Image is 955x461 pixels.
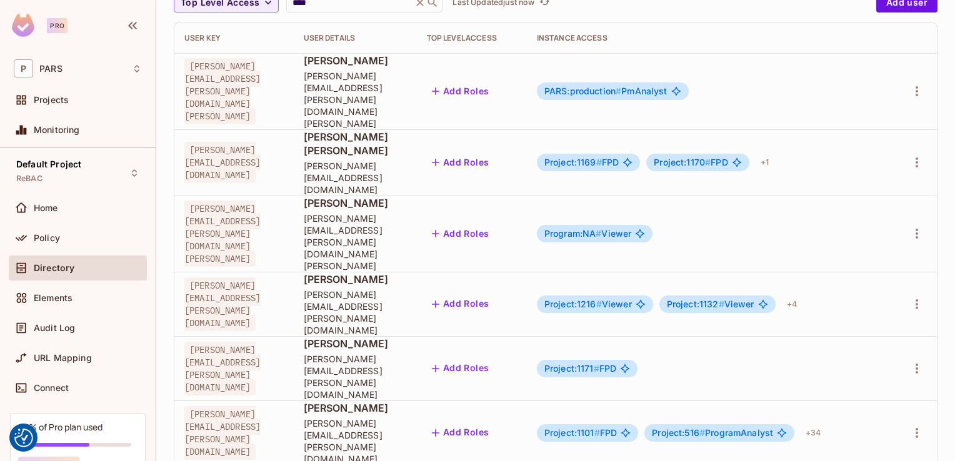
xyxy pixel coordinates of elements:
span: FPD [654,157,727,167]
span: [PERSON_NAME][EMAIL_ADDRESS][DOMAIN_NAME] [184,142,261,183]
span: [PERSON_NAME] [304,196,407,210]
span: [PERSON_NAME][EMAIL_ADDRESS][PERSON_NAME][DOMAIN_NAME][PERSON_NAME] [304,70,407,129]
span: # [616,86,621,96]
span: [PERSON_NAME] [PERSON_NAME] [304,130,407,157]
span: Project:1216 [544,299,602,309]
span: Directory [34,263,74,273]
span: [PERSON_NAME][EMAIL_ADDRESS][PERSON_NAME][DOMAIN_NAME] [184,342,261,395]
span: Project:1132 [667,299,724,309]
button: Add Roles [427,294,494,314]
span: PmAnalyst [544,86,667,96]
span: # [594,363,599,374]
span: [PERSON_NAME][EMAIL_ADDRESS][PERSON_NAME][DOMAIN_NAME] [184,277,261,331]
span: Viewer [544,229,632,239]
span: PARS:production [544,86,621,96]
span: FPD [544,428,617,438]
span: FPD [544,157,619,167]
span: Default Project [16,159,81,169]
span: # [705,157,711,167]
span: URL Mapping [34,353,92,363]
span: # [719,299,724,309]
div: + 4 [782,294,802,314]
span: Project:1170 [654,157,711,167]
span: Project:1101 [544,427,600,438]
button: Consent Preferences [14,429,33,447]
span: [PERSON_NAME][EMAIL_ADDRESS][PERSON_NAME][DOMAIN_NAME][PERSON_NAME] [184,58,261,124]
span: FPD [544,364,616,374]
button: Add Roles [427,359,494,379]
img: SReyMgAAAABJRU5ErkJggg== [12,14,34,37]
span: Workspace: PARS [39,64,62,74]
span: [PERSON_NAME] [304,272,407,286]
span: Connect [34,383,69,393]
span: [PERSON_NAME][EMAIL_ADDRESS][PERSON_NAME][DOMAIN_NAME] [304,353,407,400]
button: Add Roles [427,224,494,244]
div: 63% of Pro plan used [18,421,102,433]
span: Projects [34,95,69,105]
div: Top Level Access [427,33,517,43]
span: Monitoring [34,125,80,135]
span: ProgramAnalyst [652,428,773,438]
span: [PERSON_NAME] [304,54,407,67]
span: # [596,228,601,239]
span: [PERSON_NAME][EMAIL_ADDRESS][PERSON_NAME][DOMAIN_NAME][PERSON_NAME] [184,201,261,267]
span: Project:1169 [544,157,602,167]
span: [PERSON_NAME][EMAIL_ADDRESS][DOMAIN_NAME] [304,160,407,196]
span: [PERSON_NAME][EMAIL_ADDRESS][PERSON_NAME][DOMAIN_NAME] [304,289,407,336]
span: P [14,59,33,77]
span: Policy [34,233,60,243]
div: User Details [304,33,407,43]
span: [PERSON_NAME][EMAIL_ADDRESS][PERSON_NAME][DOMAIN_NAME] [184,406,261,460]
span: [PERSON_NAME][EMAIL_ADDRESS][PERSON_NAME][DOMAIN_NAME][PERSON_NAME] [304,212,407,272]
button: Add Roles [427,81,494,101]
span: Project:1171 [544,363,599,374]
button: Add Roles [427,152,494,172]
span: Viewer [544,299,632,309]
span: Program:NA [544,228,602,239]
span: # [594,427,600,438]
div: + 1 [756,152,774,172]
div: Pro [47,18,67,33]
button: Add Roles [427,423,494,443]
span: Viewer [667,299,754,309]
div: + 34 [801,423,826,443]
span: [PERSON_NAME] [304,401,407,415]
span: Project:516 [652,427,705,438]
span: Elements [34,293,72,303]
div: Instance Access [537,33,880,43]
div: User Key [184,33,284,43]
span: # [596,299,602,309]
span: [PERSON_NAME] [304,337,407,350]
span: Home [34,203,58,213]
span: # [699,427,705,438]
img: Revisit consent button [14,429,33,447]
span: # [596,157,602,167]
span: Audit Log [34,323,75,333]
span: ReBAC [16,174,42,184]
